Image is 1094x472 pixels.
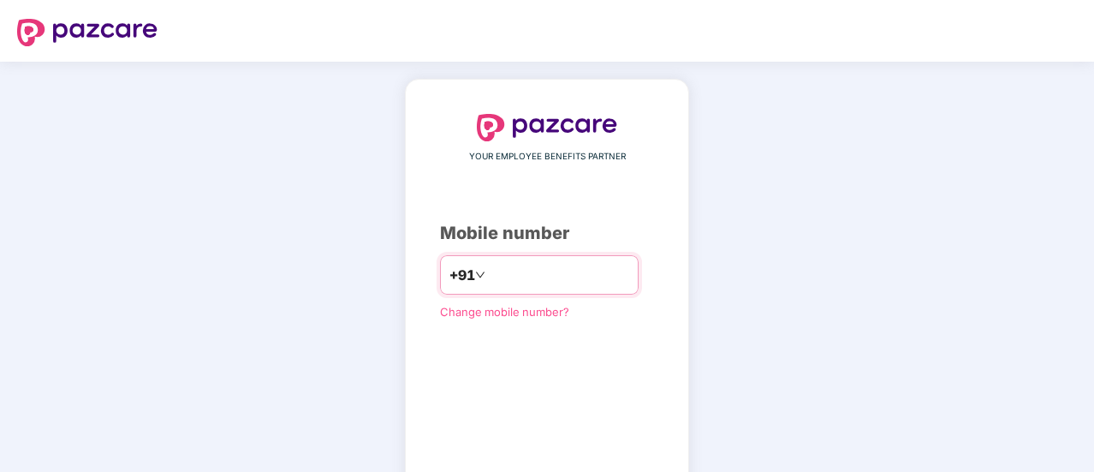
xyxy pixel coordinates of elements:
div: Mobile number [440,220,654,247]
span: down [475,270,485,280]
span: +91 [449,265,475,286]
span: YOUR EMPLOYEE BENEFITS PARTNER [469,150,626,164]
a: Change mobile number? [440,305,569,319]
img: logo [17,19,158,46]
img: logo [477,114,617,141]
